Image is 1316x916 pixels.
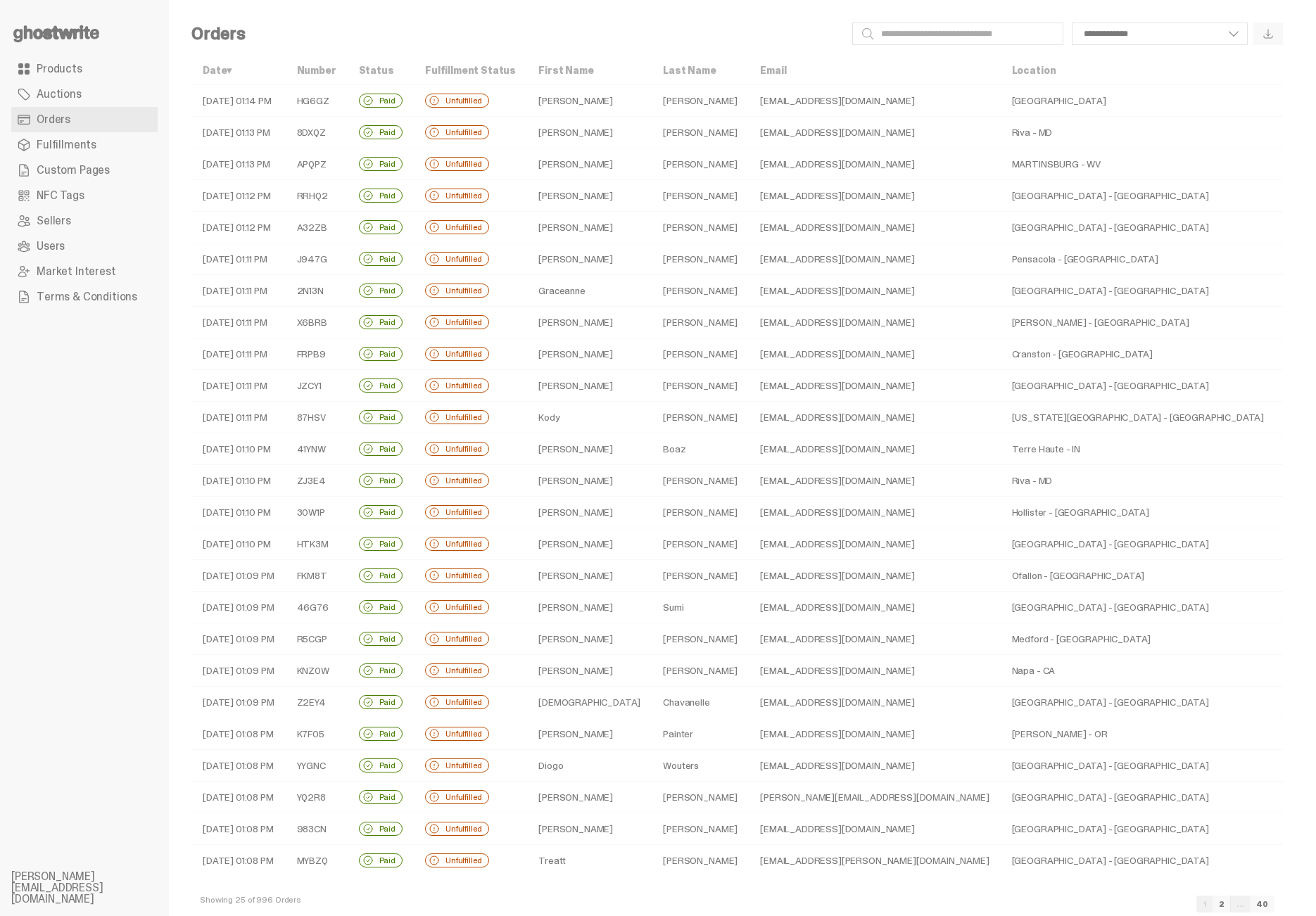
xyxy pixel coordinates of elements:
[191,275,286,307] td: [DATE] 01:11 PM
[749,275,1000,307] td: [EMAIL_ADDRESS][DOMAIN_NAME]
[749,845,1000,877] td: [EMAIL_ADDRESS][PERSON_NAME][DOMAIN_NAME]
[37,114,70,125] span: Orders
[11,871,180,905] li: [PERSON_NAME][EMAIL_ADDRESS][DOMAIN_NAME]
[527,433,652,465] td: [PERSON_NAME]
[527,560,652,592] td: [PERSON_NAME]
[11,158,158,183] a: Custom Pages
[652,180,749,212] td: [PERSON_NAME]
[359,663,403,678] div: Paid
[425,220,489,234] div: Unfulfilled
[286,845,348,877] td: MYBZQ
[37,266,116,277] span: Market Interest
[11,183,158,208] a: NFC Tags
[359,790,403,804] div: Paid
[191,433,286,465] td: [DATE] 01:10 PM
[1012,348,1264,360] div: Cranston - [GEOGRAPHIC_DATA]
[11,259,158,284] a: Market Interest
[652,528,749,560] td: [PERSON_NAME]
[286,813,348,845] td: 983CN
[227,64,232,77] span: ▾
[11,284,158,310] a: Terms & Conditions
[1012,285,1264,296] div: [GEOGRAPHIC_DATA] - [GEOGRAPHIC_DATA]
[425,473,489,488] div: Unfulfilled
[425,410,489,424] div: Unfulfilled
[191,592,286,623] td: [DATE] 01:09 PM
[348,56,414,85] th: Status
[652,148,749,180] td: [PERSON_NAME]
[749,370,1000,402] td: [EMAIL_ADDRESS][DOMAIN_NAME]
[652,687,749,718] td: Chavanelle
[749,212,1000,243] td: [EMAIL_ADDRESS][DOMAIN_NAME]
[652,750,749,782] td: Wouters
[527,655,652,687] td: [PERSON_NAME]
[1012,791,1264,803] div: [GEOGRAPHIC_DATA] - [GEOGRAPHIC_DATA]
[1012,696,1264,708] div: [GEOGRAPHIC_DATA] - [GEOGRAPHIC_DATA]
[191,623,286,655] td: [DATE] 01:09 PM
[286,782,348,813] td: YQ2R8
[652,85,749,117] td: [PERSON_NAME]
[191,497,286,528] td: [DATE] 01:10 PM
[359,758,403,772] div: Paid
[286,592,348,623] td: 46G76
[191,750,286,782] td: [DATE] 01:08 PM
[1012,633,1264,644] div: Medford - [GEOGRAPHIC_DATA]
[191,307,286,338] td: [DATE] 01:11 PM
[286,117,348,148] td: 8DXQZ
[1001,56,1275,85] th: Location
[191,117,286,148] td: [DATE] 01:13 PM
[425,315,489,329] div: Unfulfilled
[1012,127,1264,138] div: Riva - MD
[286,528,348,560] td: HTK3M
[286,560,348,592] td: FKM8T
[527,275,652,307] td: Graceanne
[527,687,652,718] td: [DEMOGRAPHIC_DATA]
[286,623,348,655] td: R5CGP
[1012,728,1264,739] div: [PERSON_NAME] - OR
[652,433,749,465] td: Boaz
[359,379,403,393] div: Paid
[652,370,749,402] td: [PERSON_NAME]
[37,190,84,201] span: NFC Tags
[652,307,749,338] td: [PERSON_NAME]
[749,402,1000,433] td: [EMAIL_ADDRESS][DOMAIN_NAME]
[527,307,652,338] td: [PERSON_NAME]
[425,505,489,519] div: Unfulfilled
[191,718,286,750] td: [DATE] 01:08 PM
[527,782,652,813] td: [PERSON_NAME]
[191,782,286,813] td: [DATE] 01:08 PM
[749,592,1000,623] td: [EMAIL_ADDRESS][DOMAIN_NAME]
[359,822,403,836] div: Paid
[425,379,489,393] div: Unfulfilled
[527,56,652,85] th: First Name
[359,252,403,266] div: Paid
[359,315,403,329] div: Paid
[191,25,246,42] h4: Orders
[425,632,489,646] div: Unfulfilled
[191,528,286,560] td: [DATE] 01:10 PM
[191,687,286,718] td: [DATE] 01:09 PM
[425,695,489,709] div: Unfulfilled
[191,845,286,877] td: [DATE] 01:08 PM
[359,600,403,614] div: Paid
[191,813,286,845] td: [DATE] 01:08 PM
[425,600,489,614] div: Unfulfilled
[286,370,348,402] td: JZCY1
[425,347,489,361] div: Unfulfilled
[652,212,749,243] td: [PERSON_NAME]
[749,528,1000,560] td: [EMAIL_ADDRESS][DOMAIN_NAME]
[749,782,1000,813] td: [PERSON_NAME][EMAIL_ADDRESS][DOMAIN_NAME]
[286,718,348,750] td: K7F05
[359,125,403,139] div: Paid
[359,220,403,234] div: Paid
[425,822,489,836] div: Unfulfilled
[527,85,652,117] td: [PERSON_NAME]
[191,148,286,180] td: [DATE] 01:13 PM
[527,338,652,370] td: [PERSON_NAME]
[191,465,286,497] td: [DATE] 01:10 PM
[425,284,489,298] div: Unfulfilled
[1012,222,1264,233] div: [GEOGRAPHIC_DATA] - [GEOGRAPHIC_DATA]
[286,307,348,338] td: X6BRB
[37,215,71,227] span: Sellers
[652,402,749,433] td: [PERSON_NAME]
[191,402,286,433] td: [DATE] 01:11 PM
